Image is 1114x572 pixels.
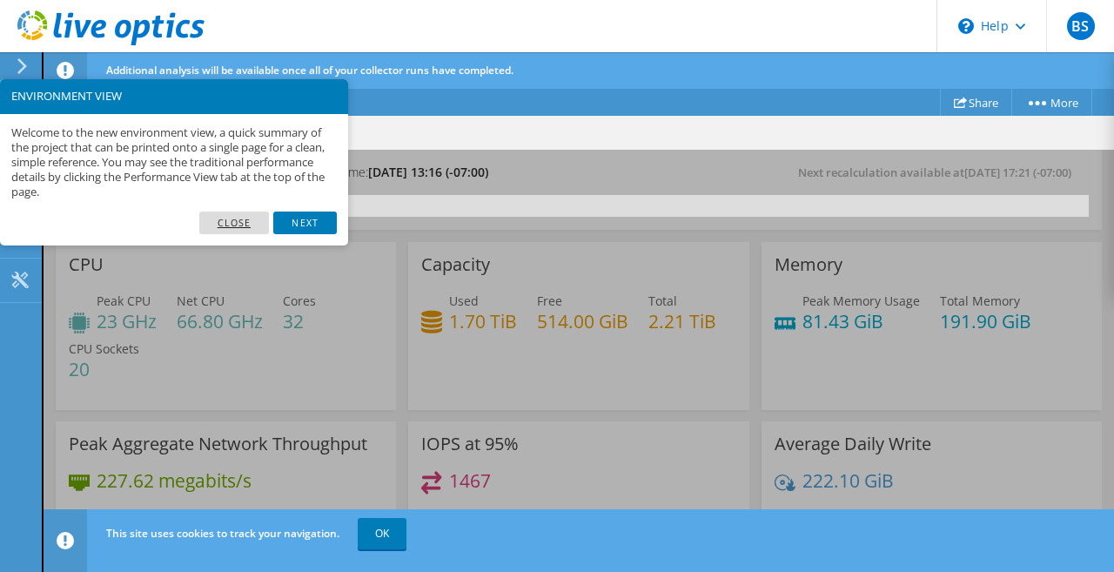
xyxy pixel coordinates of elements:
[958,18,974,34] svg: \n
[273,212,336,234] a: Next
[106,526,339,541] span: This site uses cookies to track your navigation.
[1011,89,1092,116] a: More
[1067,12,1095,40] span: BS
[358,518,406,549] a: OK
[11,125,337,200] p: Welcome to the new environment view, a quick summary of the project that can be printed onto a si...
[106,63,513,77] span: Additional analysis will be available once all of your collector runs have completed.
[199,212,270,234] a: Close
[11,91,337,102] h3: ENVIRONMENT VIEW
[940,89,1012,116] a: Share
